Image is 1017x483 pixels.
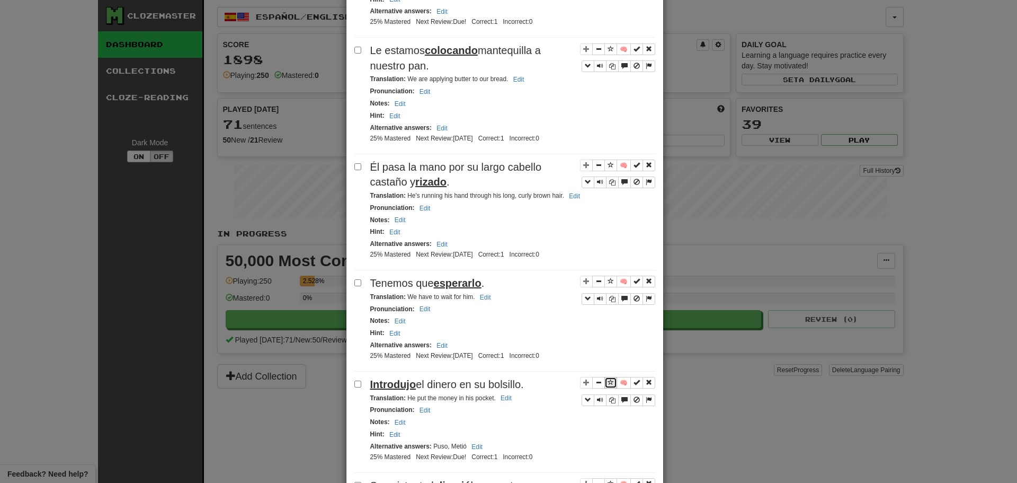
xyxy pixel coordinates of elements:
[370,100,390,107] strong: Notes :
[391,214,409,226] button: Edit
[416,203,434,214] button: Edit
[370,192,406,199] strong: Translation :
[368,134,414,143] li: 25% Mastered
[370,394,406,402] strong: Translation :
[580,377,655,406] div: Sentence controls
[469,453,500,462] li: Correct: 1
[391,417,409,428] button: Edit
[580,160,655,189] div: Sentence controls
[370,87,415,95] strong: Pronunciation :
[617,160,631,171] button: 🧠
[370,431,385,438] strong: Hint :
[386,429,404,441] button: Edit
[370,443,432,450] strong: Alternative answers :
[370,192,583,199] small: He's running his hand through his long, curly brown hair.
[580,43,655,72] div: Sentence controls
[370,394,515,402] small: He put the money in his pocket.
[433,6,451,17] button: Edit
[566,190,583,202] button: Edit
[617,276,631,287] button: 🧠
[386,110,404,122] button: Edit
[582,293,655,305] div: Sentence controls
[386,328,404,339] button: Edit
[413,17,469,27] li: Next Review:
[391,98,409,110] button: Edit
[580,276,655,305] div: Sentence controls
[433,340,451,352] button: Edit
[370,112,385,119] strong: Hint :
[370,293,494,301] small: We have to wait for him.
[370,329,385,337] strong: Hint :
[386,226,404,238] button: Edit
[476,352,507,361] li: Correct: 1
[370,418,390,426] strong: Notes :
[370,45,541,72] span: Le estamos mantequilla a nuestro pan.
[510,74,528,85] button: Edit
[453,18,466,25] span: 2025-08-14
[433,239,451,250] button: Edit
[370,228,385,235] strong: Hint :
[416,86,434,98] button: Edit
[468,441,486,453] button: Edit
[434,277,481,289] u: esperarlo
[368,250,414,259] li: 25% Mastered
[425,45,478,56] u: colocando
[617,377,631,389] button: 🧠
[370,293,406,301] strong: Translation :
[433,122,451,134] button: Edit
[582,394,655,406] div: Sentence controls
[391,315,409,327] button: Edit
[469,17,500,27] li: Correct: 1
[477,292,494,303] button: Edit
[370,75,528,83] small: We are applying butter to our bread.
[582,60,655,72] div: Sentence controls
[416,303,434,315] button: Edit
[453,453,466,461] span: 2025-08-14
[500,17,535,27] li: Incorrect: 0
[370,161,542,188] span: Él pasa la mano por su largo cabello castaño y .
[415,176,447,188] u: rizado
[500,453,535,462] li: Incorrect: 0
[370,240,432,248] strong: Alternative answers :
[413,453,469,462] li: Next Review:
[582,177,655,188] div: Sentence controls
[497,392,515,404] button: Edit
[370,341,432,349] strong: Alternative answers :
[617,43,631,55] button: 🧠
[416,405,434,416] button: Edit
[368,17,414,27] li: 25% Mastered
[413,352,475,361] li: Next Review: [DATE]
[368,453,414,462] li: 25% Mastered
[370,406,415,414] strong: Pronunciation :
[413,134,475,143] li: Next Review: [DATE]
[370,204,415,212] strong: Pronunciation :
[476,250,507,259] li: Correct: 1
[370,75,406,83] strong: Translation :
[370,216,390,224] strong: Notes :
[413,250,475,259] li: Next Review: [DATE]
[370,277,485,289] span: Tenemos que .
[370,7,432,15] strong: Alternative answers :
[370,317,390,324] strong: Notes :
[370,379,416,390] u: Introdujo
[507,352,542,361] li: Incorrect: 0
[507,250,542,259] li: Incorrect: 0
[476,134,507,143] li: Correct: 1
[370,379,524,390] span: el dinero en su bolsillo.
[507,134,542,143] li: Incorrect: 0
[368,352,414,361] li: 25% Mastered
[370,305,415,313] strong: Pronunciation :
[370,124,432,131] strong: Alternative answers :
[370,443,486,450] small: Puso, Metió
